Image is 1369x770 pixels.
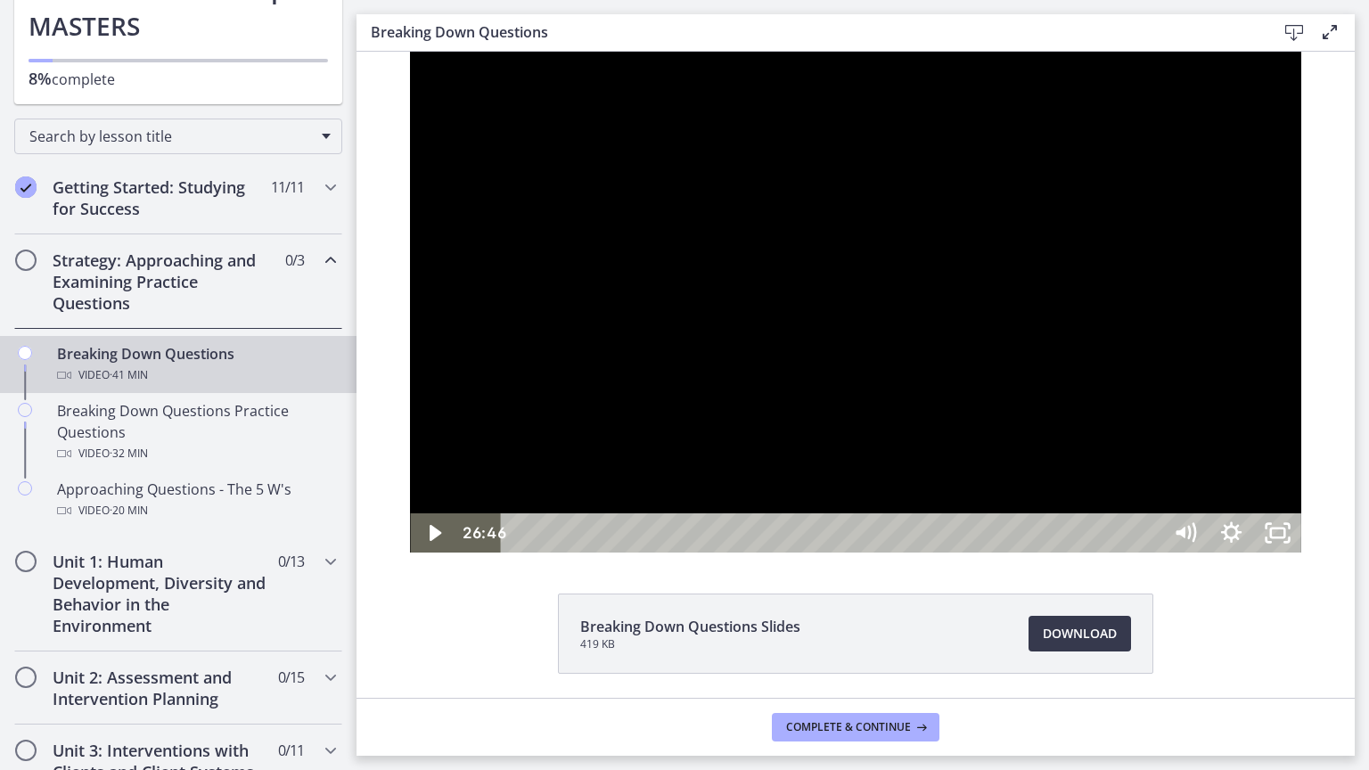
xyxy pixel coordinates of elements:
[285,250,304,271] span: 0 / 3
[57,400,335,464] div: Breaking Down Questions Practice Questions
[852,462,898,501] button: Show settings menu
[57,479,335,521] div: Approaching Questions - The 5 W's
[806,462,852,501] button: Mute
[898,462,945,501] button: Unfullscreen
[1043,623,1117,644] span: Download
[1029,616,1131,651] a: Download
[357,52,1355,553] iframe: Video Lesson
[57,365,335,386] div: Video
[110,365,148,386] span: · 41 min
[53,176,270,219] h2: Getting Started: Studying for Success
[53,667,270,709] h2: Unit 2: Assessment and Intervention Planning
[110,500,148,521] span: · 20 min
[57,500,335,521] div: Video
[29,127,313,146] span: Search by lesson title
[580,616,800,637] span: Breaking Down Questions Slides
[271,176,304,198] span: 11 / 11
[580,637,800,651] span: 419 KB
[57,343,335,386] div: Breaking Down Questions
[57,443,335,464] div: Video
[772,713,939,741] button: Complete & continue
[278,551,304,572] span: 0 / 13
[53,250,270,314] h2: Strategy: Approaching and Examining Practice Questions
[110,443,148,464] span: · 32 min
[15,176,37,198] i: Completed
[29,68,52,89] span: 8%
[14,119,342,154] div: Search by lesson title
[278,740,304,761] span: 0 / 11
[53,551,270,636] h2: Unit 1: Human Development, Diversity and Behavior in the Environment
[29,68,328,90] p: complete
[786,720,911,734] span: Complete & continue
[278,667,304,688] span: 0 / 15
[371,21,1248,43] h3: Breaking Down Questions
